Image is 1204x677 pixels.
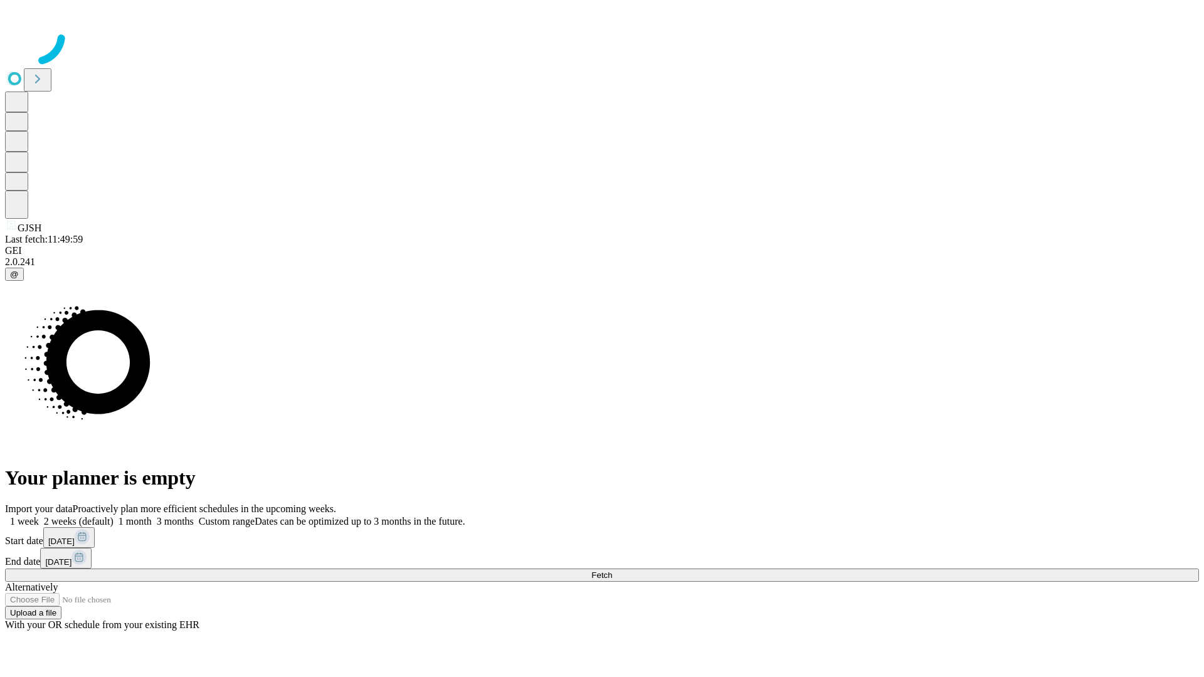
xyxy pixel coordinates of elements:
[18,223,41,233] span: GJSH
[10,270,19,279] span: @
[44,516,114,527] span: 2 weeks (default)
[5,466,1199,490] h1: Your planner is empty
[5,606,61,619] button: Upload a file
[43,527,95,548] button: [DATE]
[5,569,1199,582] button: Fetch
[40,548,92,569] button: [DATE]
[199,516,255,527] span: Custom range
[157,516,194,527] span: 3 months
[5,256,1199,268] div: 2.0.241
[48,537,75,546] span: [DATE]
[5,582,58,592] span: Alternatively
[5,527,1199,548] div: Start date
[45,557,71,567] span: [DATE]
[5,268,24,281] button: @
[5,234,83,244] span: Last fetch: 11:49:59
[73,503,336,514] span: Proactively plan more efficient schedules in the upcoming weeks.
[5,548,1199,569] div: End date
[5,503,73,514] span: Import your data
[5,619,199,630] span: With your OR schedule from your existing EHR
[5,245,1199,256] div: GEI
[10,516,39,527] span: 1 week
[591,570,612,580] span: Fetch
[119,516,152,527] span: 1 month
[255,516,465,527] span: Dates can be optimized up to 3 months in the future.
